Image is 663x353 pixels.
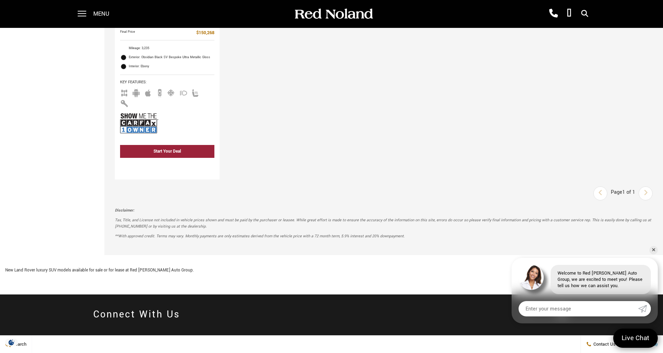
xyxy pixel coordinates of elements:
div: undefined - Pre-Owned 2024 Land Rover Range Rover Sport SV Edition One Obsidian Black With Naviga... [120,160,214,172]
span: Apple Car-Play [144,90,152,95]
h2: Connect With Us [93,305,180,324]
li: Mileage: 3,235 [120,44,214,53]
span: $150,268 [196,29,214,37]
div: Start Your Deal [120,145,214,158]
span: Backup Camera [156,90,164,95]
span: Heated Seats [191,90,199,95]
span: Final Price [120,29,196,37]
a: Submit [638,301,651,316]
input: Enter your message [519,301,638,316]
div: Welcome to Red [PERSON_NAME] Auto Group, we are excited to meet you! Please tell us how we can as... [551,265,651,294]
span: Interior: Ebony [129,63,214,70]
section: Click to Open Cookie Consent Modal [3,339,19,346]
img: Show Me the CARFAX 1-Owner Badge [120,110,158,136]
a: Live Chat [613,329,658,348]
span: Contact Us [592,341,616,347]
span: Fog Lights [179,90,188,95]
div: Start Your Deal [153,148,181,154]
span: Exterior: Obsidian Black SV Bespoke Ultra Metallic Gloss [129,54,214,61]
img: Red Noland Auto Group [293,8,373,20]
strong: Disclaimer: [115,208,134,213]
span: AWD [120,90,128,95]
p: **With approved credit. Terms may vary. Monthly payments are only estimates derived from the vehi... [115,233,653,239]
span: Android Auto [132,90,140,95]
img: Agent profile photo [519,265,544,290]
img: Opt-Out Icon [3,339,19,346]
div: Page 1 of 1 [607,186,639,200]
span: Cooled Seats [167,90,176,95]
span: Key Features : [120,78,214,86]
span: Live Chat [618,333,653,343]
p: New Land Rover luxury SUV models available for sale or for lease at Red [PERSON_NAME] Auto Group. [5,267,658,274]
span: Keyless Entry [120,100,128,105]
p: Tax, Title, and License not included in vehicle prices shown and must be paid by the purchaser or... [115,217,653,230]
a: Final Price $150,268 [120,29,214,37]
